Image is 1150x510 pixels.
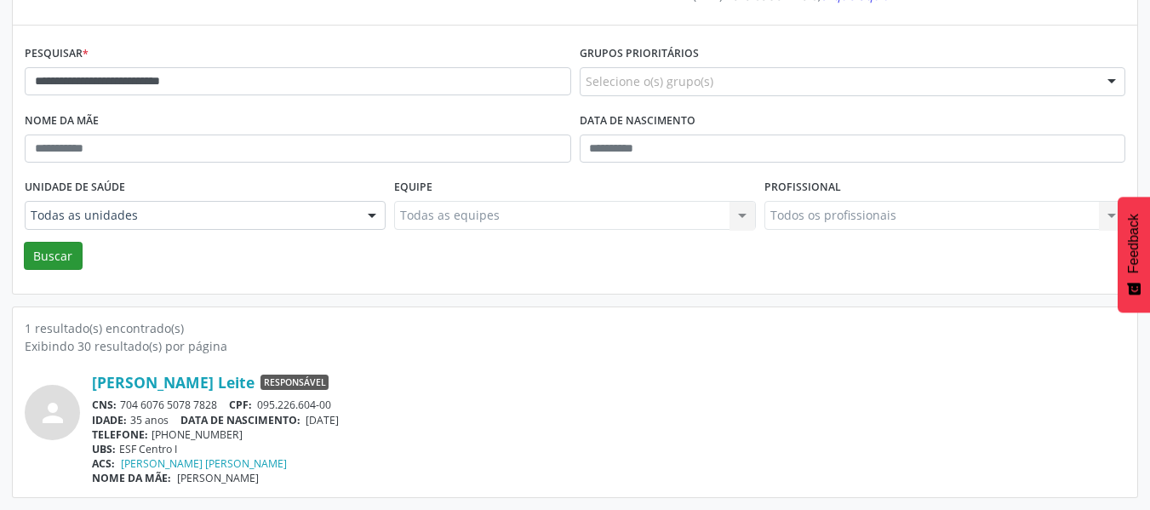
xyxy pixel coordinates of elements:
span: DATA DE NASCIMENTO: [180,413,300,427]
div: ESF Centro I [92,442,1125,456]
label: Profissional [764,175,841,201]
label: Data de nascimento [580,108,695,135]
span: IDADE: [92,413,127,427]
span: CNS: [92,398,117,412]
button: Buscar [24,242,83,271]
span: Selecione o(s) grupo(s) [586,72,713,90]
a: [PERSON_NAME] [PERSON_NAME] [121,456,287,471]
span: UBS: [92,442,116,456]
label: Unidade de saúde [25,175,125,201]
span: 095.226.604-00 [257,398,331,412]
label: Pesquisar [25,41,89,67]
span: Responsável [260,375,329,390]
label: Equipe [394,175,432,201]
span: ACS: [92,456,115,471]
label: Nome da mãe [25,108,99,135]
button: Feedback - Mostrar pesquisa [1118,197,1150,312]
span: NOME DA MÃE: [92,471,171,485]
i: person [37,398,68,428]
span: Todas as unidades [31,207,351,224]
label: Grupos prioritários [580,41,699,67]
div: [PHONE_NUMBER] [92,427,1125,442]
span: [PERSON_NAME] [177,471,259,485]
span: Feedback [1126,214,1141,273]
span: TELEFONE: [92,427,148,442]
div: 1 resultado(s) encontrado(s) [25,319,1125,337]
span: CPF: [229,398,252,412]
span: [DATE] [306,413,339,427]
div: 704 6076 5078 7828 [92,398,1125,412]
div: Exibindo 30 resultado(s) por página [25,337,1125,355]
a: [PERSON_NAME] Leite [92,373,255,392]
div: 35 anos [92,413,1125,427]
